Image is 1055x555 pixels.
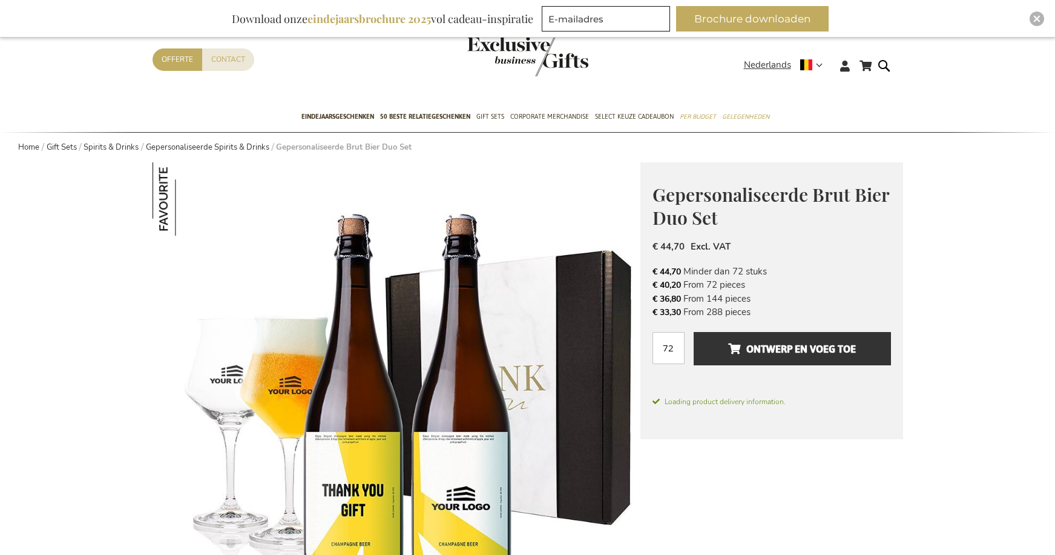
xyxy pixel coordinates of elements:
div: Download onze vol cadeau-inspiratie [226,6,539,32]
form: marketing offers and promotions [542,6,674,35]
a: Contact [202,48,254,71]
span: € 33,30 [652,307,681,318]
b: eindejaarsbrochure 2025 [307,12,431,26]
span: 50 beste relatiegeschenken [380,110,470,123]
img: Gepersonaliseerde Brut Bier Duo Set [153,162,226,236]
span: Nederlands [744,58,791,72]
span: € 44,70 [652,266,681,277]
a: store logo [467,36,528,76]
span: € 40,20 [652,279,681,291]
span: Gelegenheden [722,110,769,123]
span: Eindejaarsgeschenken [301,110,374,123]
span: Gepersonaliseerde Brut Bier Duo Set [652,182,889,230]
strong: Gepersonaliseerde Brut Bier Duo Set [276,142,412,153]
a: Home [18,142,39,153]
span: Gift Sets [476,110,504,123]
span: Corporate Merchandise [510,110,589,123]
input: E-mailadres [542,6,670,32]
span: € 36,80 [652,293,681,305]
img: Exclusive Business gifts logo [467,36,588,76]
a: Spirits & Drinks [84,142,139,153]
div: Nederlands [744,58,830,72]
a: Offerte [153,48,202,71]
a: Gepersonaliseerde Spirits & Drinks [146,142,269,153]
button: Ontwerp en voeg toe [694,332,890,365]
img: Close [1033,15,1040,22]
span: € 44,70 [652,241,685,253]
span: Ontwerp en voeg toe [728,339,856,359]
a: Gift Sets [47,142,77,153]
div: Close [1030,12,1044,26]
li: From 144 pieces [652,292,891,305]
span: Excl. VAT [691,241,731,253]
span: Per Budget [680,110,716,123]
span: Loading product delivery information. [652,396,891,407]
li: Minder dan 72 stuks [652,265,891,278]
li: From 72 pieces [652,278,891,291]
span: Select Keuze Cadeaubon [595,110,674,123]
button: Brochure downloaden [676,6,829,32]
input: Aantal [652,332,685,364]
li: From 288 pieces [652,305,891,319]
